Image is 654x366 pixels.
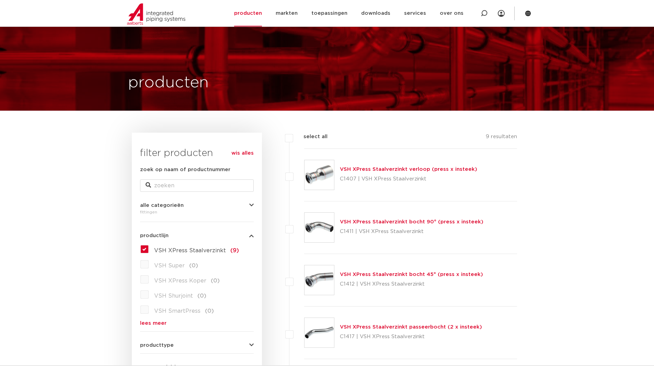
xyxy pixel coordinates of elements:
[189,263,198,268] span: (0)
[486,133,517,143] p: 9 resultaten
[340,226,483,237] p: C1411 | VSH XPress Staalverzinkt
[140,166,230,174] label: zoek op naam of productnummer
[140,343,254,348] button: producttype
[140,179,254,192] input: zoeken
[140,203,254,208] button: alle categorieën
[340,272,483,277] a: VSH XPress Staalverzinkt bocht 45° (press x insteek)
[154,293,193,299] span: VSH Shurjoint
[305,318,334,347] img: Thumbnail for VSH XPress Staalverzinkt passeerbocht (2 x insteek)
[140,321,254,326] a: lees meer
[305,265,334,295] img: Thumbnail for VSH XPress Staalverzinkt bocht 45° (press x insteek)
[140,233,254,238] button: productlijn
[340,167,477,172] a: VSH XPress Staalverzinkt verloop (press x insteek)
[340,174,477,185] p: C1407 | VSH XPress Staalverzinkt
[154,278,206,284] span: VSH XPress Koper
[140,343,174,348] span: producttype
[140,203,184,208] span: alle categorieën
[154,263,185,268] span: VSH Super
[293,133,328,141] label: select all
[154,248,226,253] span: VSH XPress Staalverzinkt
[340,331,482,342] p: C1417 | VSH XPress Staalverzinkt
[340,219,483,224] a: VSH XPress Staalverzinkt bocht 90° (press x insteek)
[197,293,206,299] span: (0)
[205,308,214,314] span: (0)
[140,233,169,238] span: productlijn
[340,324,482,330] a: VSH XPress Staalverzinkt passeerbocht (2 x insteek)
[211,278,220,284] span: (0)
[128,72,209,94] h1: producten
[305,160,334,190] img: Thumbnail for VSH XPress Staalverzinkt verloop (press x insteek)
[154,308,200,314] span: VSH SmartPress
[340,279,483,290] p: C1412 | VSH XPress Staalverzinkt
[305,213,334,242] img: Thumbnail for VSH XPress Staalverzinkt bocht 90° (press x insteek)
[140,208,254,216] div: fittingen
[140,146,254,160] h3: filter producten
[231,149,254,157] a: wis alles
[230,248,239,253] span: (9)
